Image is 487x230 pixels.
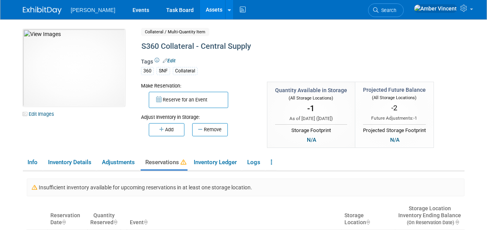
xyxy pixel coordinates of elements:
button: Add [149,123,184,136]
span: Search [379,7,396,13]
div: Quantity Available in Storage [275,86,347,94]
div: N/A [388,136,402,144]
div: (All Storage Locations) [275,94,347,101]
div: Projected Future Balance [363,86,426,94]
div: N/A [305,136,318,144]
span: -1 [413,115,417,121]
div: Future Adjustments: [363,115,426,122]
div: 360 [141,67,154,75]
img: View Images [23,29,125,106]
div: (All Storage Locations) [363,94,426,101]
button: Remove [192,123,228,136]
div: As of [DATE] ( ) [275,115,347,122]
div: SNF [157,67,170,75]
a: Edit Images [23,109,57,119]
div: Collateral [173,67,198,75]
span: [PERSON_NAME] [71,7,115,13]
button: Reserve for an Event [149,92,228,108]
th: Storage LocationInventory Ending Balance (On Reservation Date) : activate to sort column ascending [395,202,464,229]
a: Inventory Details [43,156,96,169]
div: Make Reservation: [141,82,255,89]
div: Storage Footprint [275,124,347,134]
span: [DATE] [318,116,331,121]
a: Edit [163,58,176,64]
div: Projected Storage Footprint [363,124,426,134]
div: Insufficient inventory available for upcoming reservations in at least one storage location. [27,179,465,196]
a: Inventory Ledger [189,156,241,169]
a: Adjustments [97,156,139,169]
div: Adjust Inventory in Storage: [141,108,255,121]
img: Amber Vincent [414,4,457,13]
th: Event : activate to sort column ascending [127,202,341,229]
a: Search [368,3,404,17]
a: Reservations [141,156,188,169]
th: Storage Location : activate to sort column ascending [341,202,395,229]
a: Info [23,156,42,169]
div: Tags [141,58,432,80]
div: S360 Collateral - Central Supply [139,39,432,53]
span: (On Reservation Date) [400,220,454,225]
span: -1 [307,104,315,113]
span: -2 [391,103,398,112]
th: Quantity&nbsp;&nbsp;&nbsp;Reserved : activate to sort column ascending [87,202,120,229]
span: Collateral / Multi-Quantity Item [141,28,209,36]
a: Logs [243,156,265,169]
img: ExhibitDay [23,7,62,14]
th: ReservationDate : activate to sort column ascending [47,202,88,229]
